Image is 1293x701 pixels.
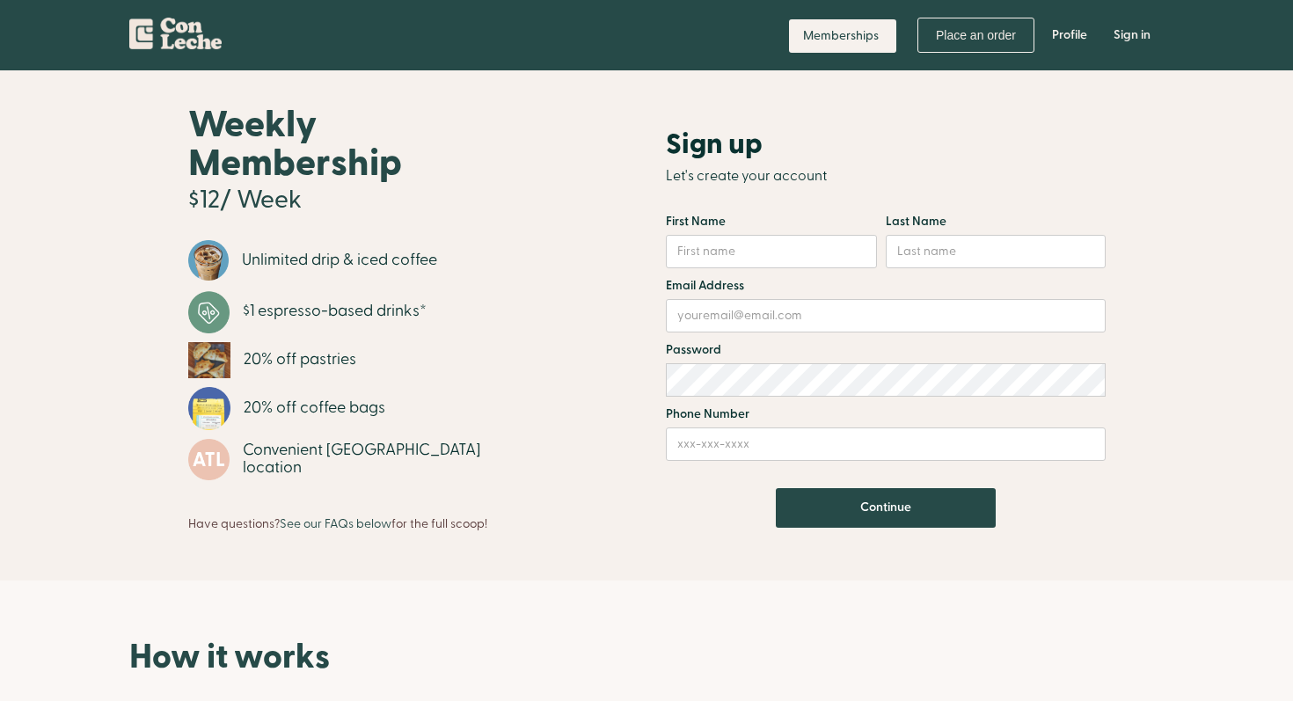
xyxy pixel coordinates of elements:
input: youremail@email.com [666,299,1106,332]
div: Unlimited drip & iced coffee [242,252,437,269]
input: Last name [886,235,1106,268]
label: Last Name [886,213,1070,230]
h1: How it works [129,638,1164,676]
input: xxx-xxx-xxxx [666,427,1106,461]
input: First name [666,235,877,268]
label: Password [666,341,1106,359]
label: Phone Number [666,405,1106,423]
label: Email Address [666,277,1106,295]
h1: Weekly Membership [188,106,533,183]
div: $1 espresso-based drinks* [243,303,427,320]
a: Place an order [917,18,1034,53]
h2: Sign up [666,128,763,160]
div: Have questions? for the full scoop! [188,508,487,533]
form: Email Form [666,213,1106,528]
div: Convenient [GEOGRAPHIC_DATA] location [243,442,533,477]
h1: Let's create your account [666,157,1106,195]
div: 20% off coffee bags [244,399,385,417]
input: Continue [776,488,996,528]
a: Profile [1039,9,1100,62]
a: See our FAQs below [280,515,391,532]
a: home [129,9,222,56]
h3: $12/ Week [188,187,302,214]
label: First Name [666,213,886,230]
a: Sign in [1100,9,1164,62]
a: Memberships [789,19,896,53]
div: 20% off pastries [244,351,356,369]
